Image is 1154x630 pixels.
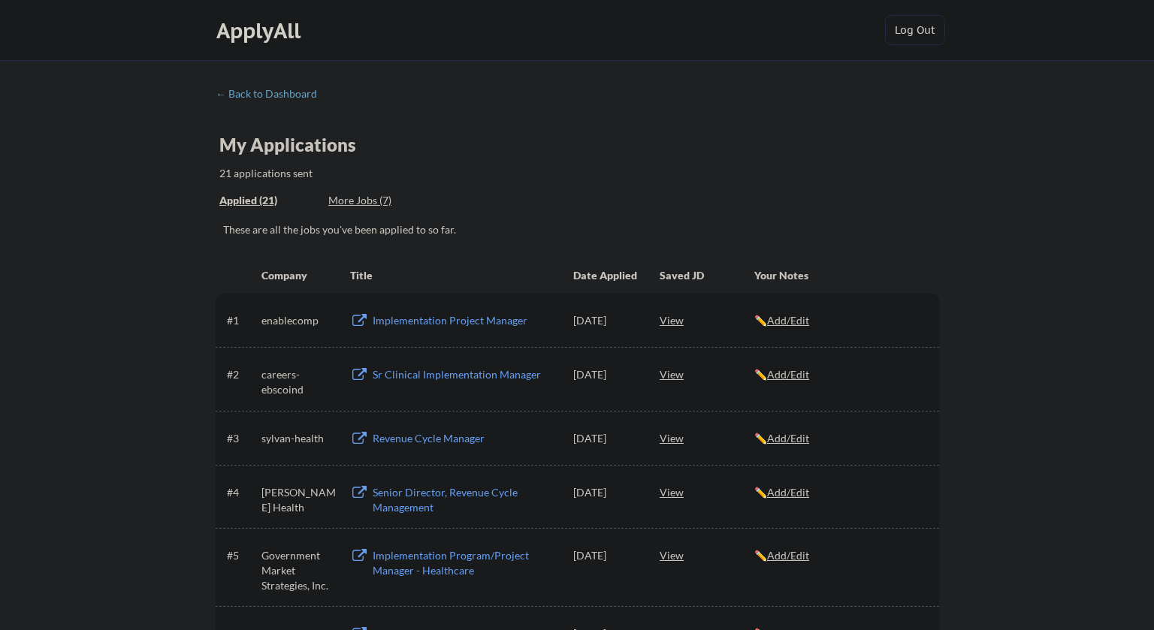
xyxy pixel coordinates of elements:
div: Implementation Project Manager [373,313,559,328]
div: Date Applied [573,268,639,283]
div: [DATE] [573,431,639,446]
div: These are job applications we think you'd be a good fit for, but couldn't apply you to automatica... [328,193,439,209]
div: ✏️ [754,431,926,446]
div: ✏️ [754,313,926,328]
div: View [660,478,754,505]
div: View [660,424,754,451]
div: Implementation Program/Project Manager - Healthcare [373,548,559,577]
a: ← Back to Dashboard [216,88,328,103]
div: [DATE] [573,485,639,500]
div: #5 [227,548,256,563]
div: #2 [227,367,256,382]
div: careers-ebscoind [261,367,337,396]
div: ApplyAll [216,18,305,44]
div: My Applications [219,136,368,154]
div: These are all the jobs you've been applied to so far. [223,222,939,237]
div: Your Notes [754,268,926,283]
div: [DATE] [573,367,639,382]
div: [PERSON_NAME] Health [261,485,337,514]
div: sylvan-health [261,431,337,446]
div: #1 [227,313,256,328]
u: Add/Edit [767,368,809,381]
button: Log Out [885,15,945,45]
div: ✏️ [754,367,926,382]
div: These are all the jobs you've been applied to so far. [219,193,317,209]
div: View [660,306,754,333]
div: View [660,360,754,387]
div: enablecomp [261,313,337,328]
u: Add/Edit [767,432,809,445]
div: Revenue Cycle Manager [373,431,559,446]
div: [DATE] [573,548,639,563]
div: Title [350,268,559,283]
div: #4 [227,485,256,500]
u: Add/Edit [767,549,809,562]
div: More Jobs (7) [328,193,439,208]
div: Saved JD [660,261,754,288]
div: Sr Clinical Implementation Manager [373,367,559,382]
div: ← Back to Dashboard [216,89,328,99]
div: 21 applications sent [219,166,510,181]
u: Add/Edit [767,486,809,499]
div: View [660,541,754,568]
div: Senior Director, Revenue Cycle Management [373,485,559,514]
div: Applied (21) [219,193,317,208]
u: Add/Edit [767,314,809,327]
div: Government Market Strategies, Inc. [261,548,337,592]
div: ✏️ [754,548,926,563]
div: [DATE] [573,313,639,328]
div: ✏️ [754,485,926,500]
div: Company [261,268,337,283]
div: #3 [227,431,256,446]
